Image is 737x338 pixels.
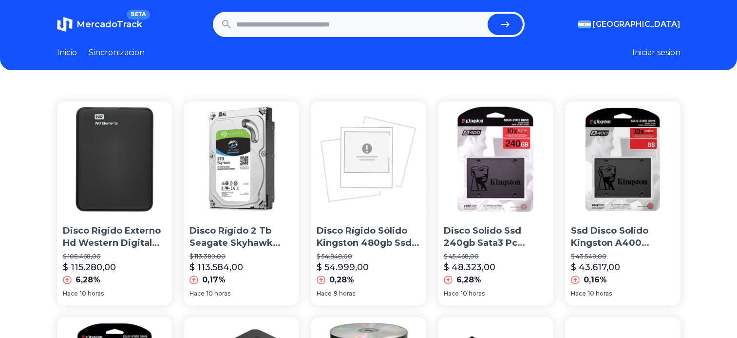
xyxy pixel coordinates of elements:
[189,225,293,249] p: Disco Rígido 2 Tb Seagate Skyhawk Simil Purple Wd Dvr Cct
[311,101,426,305] a: Disco Rígido Sólido Kingston 480gb Ssd Now A400 Sata3 2.5Disco Rígido Sólido Kingston 480gb Ssd N...
[317,260,369,274] p: $ 54.999,00
[632,47,680,59] button: Iniciar sesion
[57,101,172,305] a: Disco Rigido Externo Hd Western Digital 1tb Usb 3.0 Win/macDisco Rigido Externo Hd Western Digita...
[438,101,553,305] a: Disco Solido Ssd 240gb Sata3 Pc Notebook MacDisco Solido Ssd 240gb Sata3 Pc Notebook Mac$ 45.468,...
[571,290,586,298] span: Hace
[588,290,612,298] span: 10 horas
[444,225,548,249] p: Disco Solido Ssd 240gb Sata3 Pc Notebook Mac
[57,17,73,32] img: MercadoTrack
[80,290,104,298] span: 10 horas
[184,101,299,305] a: Disco Rígido 2 Tb Seagate Skyhawk Simil Purple Wd Dvr CctDisco Rígido 2 Tb Seagate Skyhawk Simil ...
[444,260,495,274] p: $ 48.323,00
[189,253,293,260] p: $ 113.389,00
[565,101,680,217] img: Ssd Disco Solido Kingston A400 240gb Sata 3 Simil Uv400
[317,225,420,249] p: Disco Rígido Sólido Kingston 480gb Ssd Now A400 Sata3 2.5
[76,19,142,30] span: MercadoTrack
[438,101,553,217] img: Disco Solido Ssd 240gb Sata3 Pc Notebook Mac
[329,274,354,286] p: 0,28%
[584,274,607,286] p: 0,16%
[202,274,226,286] p: 0,17%
[127,10,150,20] span: BETA
[63,253,167,260] p: $ 108.468,00
[444,290,459,298] span: Hace
[63,290,78,298] span: Hace
[334,290,355,298] span: 9 horas
[57,17,142,32] a: MercadoTrackBETA
[571,253,675,260] p: $ 43.548,00
[189,260,243,274] p: $ 113.584,00
[184,101,299,217] img: Disco Rígido 2 Tb Seagate Skyhawk Simil Purple Wd Dvr Cct
[456,274,481,286] p: 6,28%
[571,260,620,274] p: $ 43.617,00
[89,47,145,59] a: Sincronizacion
[57,101,172,217] img: Disco Rigido Externo Hd Western Digital 1tb Usb 3.0 Win/mac
[63,225,167,249] p: Disco Rigido Externo Hd Western Digital 1tb Usb 3.0 Win/mac
[57,47,77,59] a: Inicio
[76,274,100,286] p: 6,28%
[189,290,205,298] span: Hace
[578,19,680,30] button: [GEOGRAPHIC_DATA]
[565,101,680,305] a: Ssd Disco Solido Kingston A400 240gb Sata 3 Simil Uv400Ssd Disco Solido Kingston A400 240gb Sata ...
[578,20,591,28] img: Argentina
[461,290,485,298] span: 10 horas
[571,225,675,249] p: Ssd Disco Solido Kingston A400 240gb Sata 3 Simil Uv400
[317,290,332,298] span: Hace
[317,253,420,260] p: $ 54.848,00
[311,101,426,217] img: Disco Rígido Sólido Kingston 480gb Ssd Now A400 Sata3 2.5
[63,260,116,274] p: $ 115.280,00
[593,19,680,30] span: [GEOGRAPHIC_DATA]
[207,290,230,298] span: 10 horas
[444,253,548,260] p: $ 45.468,00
